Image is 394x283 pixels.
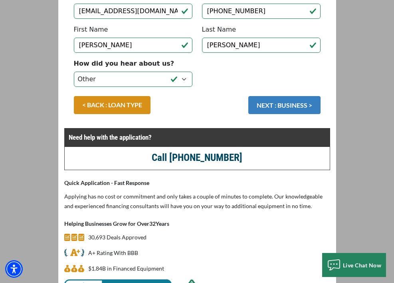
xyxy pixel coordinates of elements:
[5,260,23,278] div: Accessibility Menu
[149,220,156,227] span: 32
[64,192,330,211] p: Applying has no cost or commitment and only takes a couple of minutes to complete. Our knowledgea...
[74,25,108,34] label: First Name
[202,25,236,34] label: Last Name
[88,264,164,273] p: $1,835,253,941 in Financed Equipment
[88,248,138,258] p: A+ Rating With BBB
[202,59,323,90] iframe: reCAPTCHA
[74,96,150,114] a: < BACK : LOAN TYPE
[322,253,386,277] button: Live Chat Now
[248,96,321,114] button: NEXT : BUSINESS >
[69,132,326,142] p: Need help with the application?
[64,219,330,229] p: Helping Businesses Grow for Over Years
[74,59,174,68] label: How did you hear about us?
[64,178,330,188] p: Quick Application - Fast Response
[343,262,382,269] span: Live Chat Now
[152,152,242,163] a: call (847) 897-2499
[88,233,147,242] p: 30,693 Deals Approved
